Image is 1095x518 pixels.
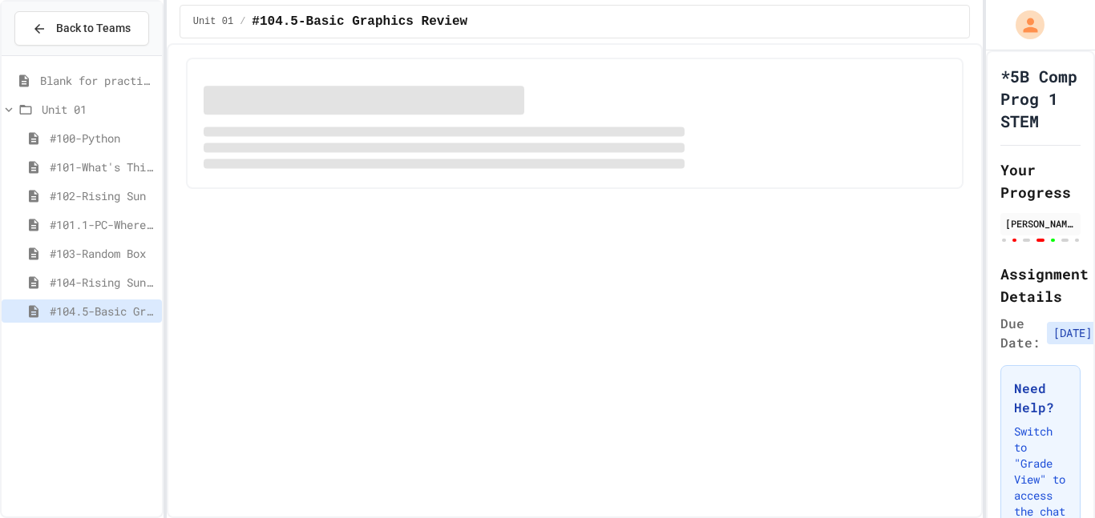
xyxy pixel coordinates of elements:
h2: Assignment Details [1000,263,1081,307]
span: #104.5-Basic Graphics Review [50,303,156,319]
span: Blank for practice [40,72,156,89]
button: Back to Teams [14,11,149,46]
span: Unit 01 [42,101,156,118]
span: #102-Rising Sun [50,187,156,204]
span: Back to Teams [56,20,131,37]
span: Due Date: [1000,314,1040,352]
span: #103-Random Box [50,245,156,262]
span: Unit 01 [193,15,233,28]
div: My Account [999,6,1049,43]
h1: *5B Comp Prog 1 STEM [1000,65,1081,132]
span: / [240,15,245,28]
span: #101-What's This ?? [50,159,156,175]
div: [PERSON_NAME] [1005,216,1076,231]
span: #104.5-Basic Graphics Review [252,12,467,31]
h3: Need Help? [1014,379,1067,417]
span: #100-Python [50,130,156,147]
h2: Your Progress [1000,159,1081,203]
span: #104-Rising Sun Plus [50,274,156,291]
span: #101.1-PC-Where am I? [50,216,156,233]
